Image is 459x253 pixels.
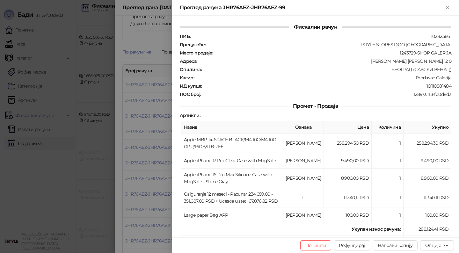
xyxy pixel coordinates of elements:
td: 288.124,41 RSD [404,235,451,248]
td: 1 [372,153,404,169]
span: Направи копију [378,242,412,248]
td: 1 [372,169,404,188]
td: Apple MBP 14: SPACE BLACK/M4 10C/M4 10C GPU/16GB/1TB-ZEE [181,134,283,153]
div: 1289/3.11.3-fd0d8d3 [201,91,452,97]
strong: ПОС број : [180,91,201,97]
strong: ИД купца : [180,83,202,89]
span: Промет - Продаја [288,103,343,109]
div: БЕОГРАД (САВСКИ ВЕНАЦ) [202,67,452,72]
div: [PERSON_NAME] [PERSON_NAME] 12 0 [198,58,452,64]
strong: Касир : [180,75,194,81]
td: [PERSON_NAME] [283,207,324,223]
td: 11.340,11 RSD [324,188,372,207]
div: Опције [425,242,441,248]
div: Преглед рачуна JHR76AEZ-JHR76AEZ-99 [180,4,444,11]
div: ISTYLE STORES DOO [GEOGRAPHIC_DATA] [206,42,452,47]
strong: Место продаје : [180,50,213,56]
td: Apple iPhone 17 Pro Clear Case with MagSafe [181,153,283,169]
strong: Адреса : [180,58,197,64]
strong: Укупан износ рачуна : [352,226,401,232]
td: 1 [372,188,404,207]
button: Направи копију [373,240,418,250]
button: Поништи [300,240,331,250]
div: 10:110881484 [202,83,452,89]
button: Рефундирај [334,240,370,250]
td: Large paper Bag APP [181,207,283,223]
th: Количина [372,121,404,134]
th: Цена [324,121,372,134]
td: Г [283,188,324,207]
td: 258.294,30 RSD [404,134,451,153]
th: Ознака [283,121,324,134]
td: 1 [372,207,404,223]
strong: Предузеће : [180,42,206,47]
span: Фискални рачун [289,24,342,30]
td: Osiguranje 12 meseci - Racunar 234.059,00 - 351.087,00 RSD + Ucesce u steti 67.876,82 RSD [181,188,283,207]
th: Назив [181,121,283,134]
td: [PERSON_NAME] [283,134,324,153]
td: 288.124,41 RSD [404,223,451,235]
div: 102825661 [191,33,452,39]
td: 9.490,00 RSD [324,153,372,169]
td: 8.900,00 RSD [324,169,372,188]
button: Close [444,4,451,11]
div: 1243729-SHOP GALERIJA [214,50,452,56]
td: 1 [372,134,404,153]
td: [PERSON_NAME] [283,153,324,169]
td: 100,00 RSD [324,207,372,223]
th: Укупно [404,121,451,134]
td: 258.294,30 RSD [324,134,372,153]
td: 9.490,00 RSD [404,153,451,169]
td: 100,00 RSD [404,207,451,223]
div: Prodavac Galerija [195,75,452,81]
td: 8.900,00 RSD [404,169,451,188]
button: Опције [420,240,454,250]
td: 11.340,11 RSD [404,188,451,207]
td: Apple iPhone 16 Pro Max Silicone Case with MagSafe - Stone Gray [181,169,283,188]
strong: Артикли : [180,112,200,118]
strong: ПИБ : [180,33,190,39]
td: [PERSON_NAME] [283,169,324,188]
strong: Општина : [180,67,201,72]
